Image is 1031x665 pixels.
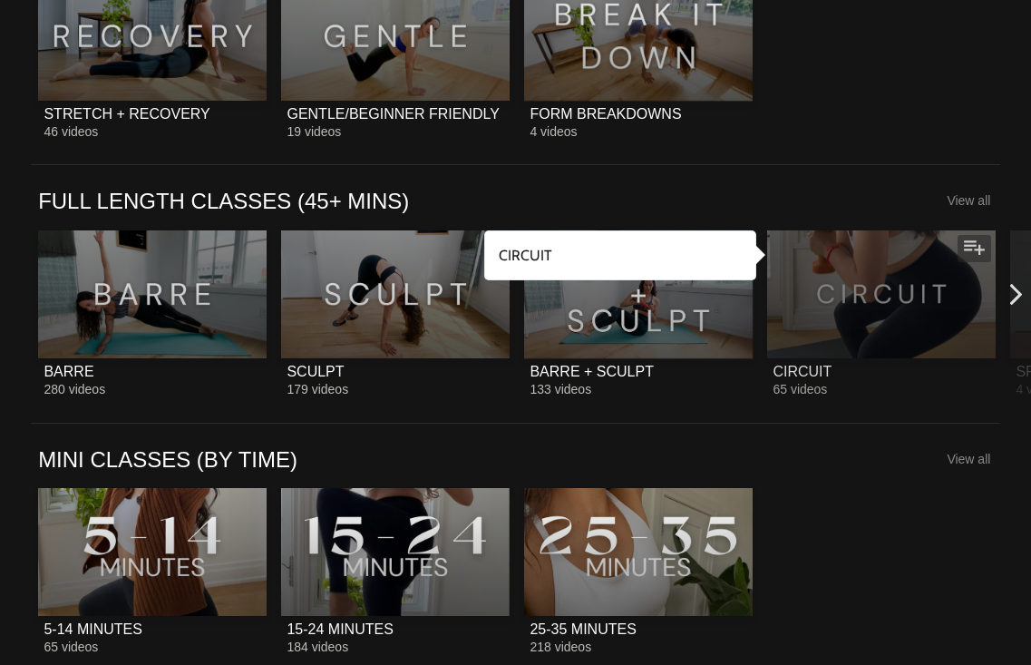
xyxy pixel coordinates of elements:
div: 25-35 MINUTES [530,621,636,638]
a: BARRE + SCULPTBARRE + SCULPT133 videos [524,230,753,397]
div: 5-14 MINUTES [44,621,141,638]
a: BARREBARRE280 videos [38,230,267,397]
a: CIRCUITCIRCUIT65 videos [767,230,996,397]
div: STRETCH + RECOVERY [44,105,209,122]
a: 25-35 MINUTES25-35 MINUTES218 videos [524,488,753,655]
strong: CIRCUIT [499,247,552,264]
span: 19 videos [287,124,341,139]
span: 46 videos [44,124,98,139]
span: 184 videos [287,640,348,654]
a: FULL LENGTH CLASSES (45+ MINS) [38,187,409,215]
div: GENTLE/BEGINNER FRIENDLY [287,105,499,122]
a: View all [947,193,990,208]
span: 218 videos [530,640,591,654]
span: 280 videos [44,382,105,396]
div: BARRE [44,363,93,380]
span: 4 videos [530,124,577,139]
div: SCULPT [287,363,344,380]
span: 65 videos [44,640,98,654]
a: 15-24 MINUTES15-24 MINUTES184 videos [281,488,510,655]
div: FORM BREAKDOWNS [530,105,681,122]
a: SCULPTSCULPT179 videos [281,230,510,397]
div: BARRE + SCULPT [530,363,653,380]
span: 65 videos [773,382,827,396]
button: Add to my list [958,235,991,262]
div: 15-24 MINUTES [287,621,393,638]
a: MINI CLASSES (BY TIME) [38,445,297,474]
a: 5-14 MINUTES5-14 MINUTES65 videos [38,488,267,655]
span: 133 videos [530,382,591,396]
div: CIRCUIT [773,363,832,380]
span: 179 videos [287,382,348,396]
a: View all [947,452,990,466]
